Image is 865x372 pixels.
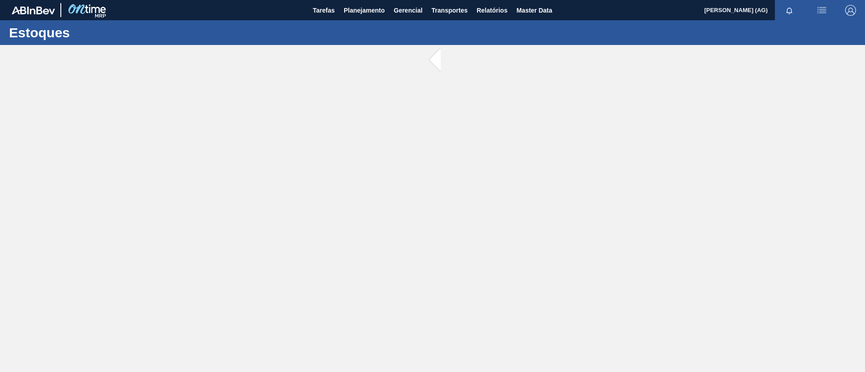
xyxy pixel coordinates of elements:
[845,5,856,16] img: Logout
[9,27,169,38] h1: Estoques
[516,5,552,16] span: Master Data
[313,5,335,16] span: Tarefas
[12,6,55,14] img: TNhmsLtSVTkK8tSr43FrP2fwEKptu5GPRR3wAAAABJRU5ErkJggg==
[344,5,385,16] span: Planejamento
[432,5,468,16] span: Transportes
[816,5,827,16] img: userActions
[394,5,423,16] span: Gerencial
[477,5,507,16] span: Relatórios
[775,4,804,17] button: Notificações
